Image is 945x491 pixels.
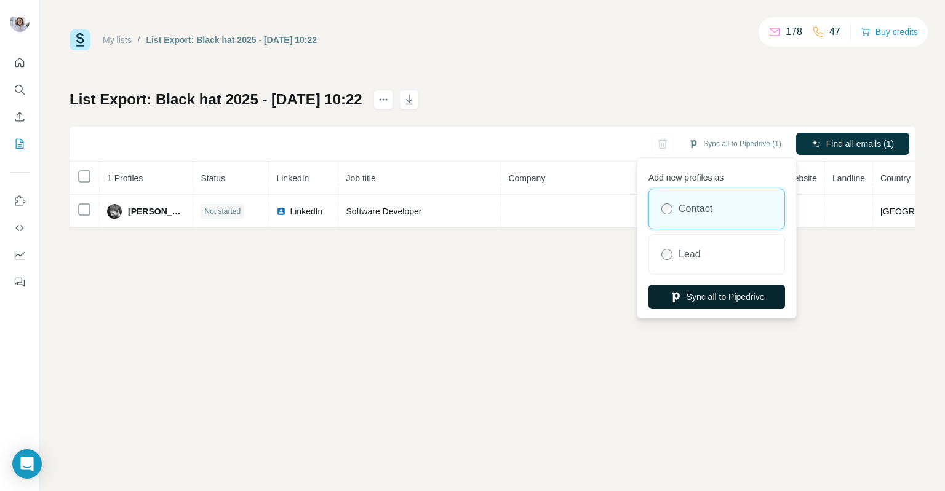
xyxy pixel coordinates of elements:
[10,106,30,128] button: Enrich CSV
[146,34,317,46] div: List Export: Black hat 2025 - [DATE] 10:22
[70,90,362,109] h1: List Export: Black hat 2025 - [DATE] 10:22
[138,34,140,46] li: /
[70,29,90,50] img: Surfe Logo
[204,206,241,217] span: Not started
[861,23,918,41] button: Buy credits
[10,12,30,32] img: Avatar
[276,206,286,216] img: LinkedIn logo
[373,90,393,109] button: actions
[829,25,840,39] p: 47
[12,449,42,479] div: Open Intercom Messenger
[786,25,802,39] p: 178
[880,173,911,183] span: Country
[107,173,143,183] span: 1 Profiles
[10,79,30,101] button: Search
[679,247,701,262] label: Lead
[107,204,122,219] img: Avatar
[128,205,185,218] span: [PERSON_NAME]
[103,35,132,45] a: My lists
[290,205,322,218] span: LinkedIn
[796,133,909,155] button: Find all emails (1)
[679,202,712,216] label: Contact
[346,206,421,216] span: Software Developer
[648,167,785,184] p: Add new profiles as
[10,52,30,74] button: Quick start
[10,271,30,293] button: Feedback
[10,133,30,155] button: My lists
[648,285,785,309] button: Sync all to Pipedrive
[826,138,894,150] span: Find all emails (1)
[832,173,865,183] span: Landline
[276,173,309,183] span: LinkedIn
[10,217,30,239] button: Use Surfe API
[508,173,545,183] span: Company
[680,135,790,153] button: Sync all to Pipedrive (1)
[10,244,30,266] button: Dashboard
[10,190,30,212] button: Use Surfe on LinkedIn
[201,173,225,183] span: Status
[346,173,375,183] span: Job title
